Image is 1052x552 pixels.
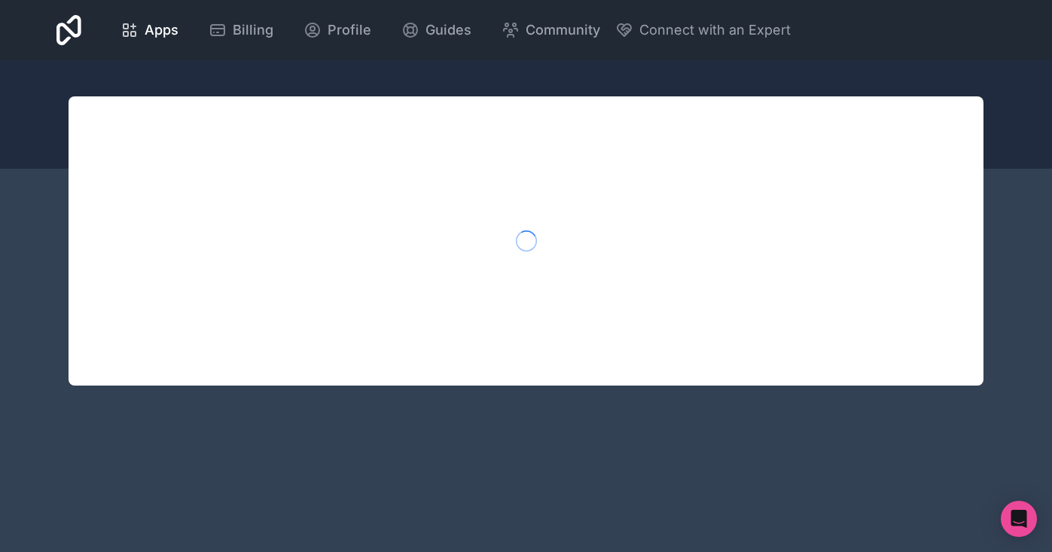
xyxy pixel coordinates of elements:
[425,20,471,41] span: Guides
[489,14,612,47] a: Community
[328,20,371,41] span: Profile
[1001,501,1037,537] div: Open Intercom Messenger
[615,20,791,41] button: Connect with an Expert
[145,20,178,41] span: Apps
[197,14,285,47] a: Billing
[291,14,383,47] a: Profile
[389,14,483,47] a: Guides
[233,20,273,41] span: Billing
[526,20,600,41] span: Community
[108,14,191,47] a: Apps
[639,20,791,41] span: Connect with an Expert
